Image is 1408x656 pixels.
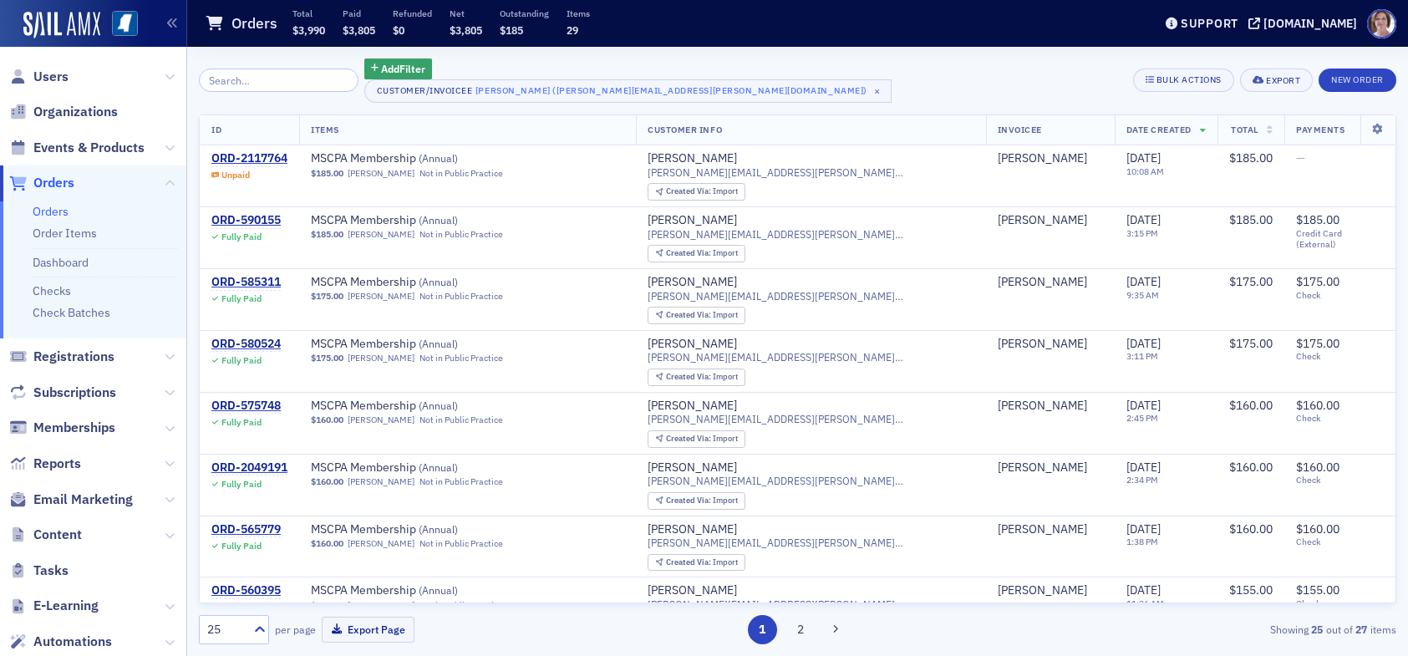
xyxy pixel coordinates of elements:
[648,166,973,179] span: [PERSON_NAME][EMAIL_ADDRESS][PERSON_NAME][DOMAIN_NAME]
[275,622,316,637] label: per page
[648,245,745,262] div: Created Via: Import
[311,275,521,290] span: MSCPA Membership
[998,213,1103,228] span: Rhuel Dickinson
[1009,622,1396,637] div: Showing out of items
[9,491,133,509] a: Email Marketing
[998,213,1087,228] a: [PERSON_NAME]
[419,151,458,165] span: ( Annual )
[870,84,885,99] span: ×
[666,558,738,567] div: Import
[666,373,738,382] div: Import
[1309,622,1326,637] strong: 25
[9,597,99,615] a: E-Learning
[666,311,738,320] div: Import
[666,435,738,444] div: Import
[211,460,287,475] a: ORD-2049191
[1296,124,1344,135] span: Payments
[648,460,737,475] a: [PERSON_NAME]
[311,337,521,352] span: MSCPA Membership
[1229,150,1273,165] span: $185.00
[500,23,523,37] span: $185
[567,23,578,37] span: 29
[748,615,777,644] button: 1
[1126,474,1158,486] time: 2:34 PM
[998,275,1087,290] div: [PERSON_NAME]
[221,231,262,242] div: Fully Paid
[348,168,414,179] a: [PERSON_NAME]
[348,600,414,611] a: [PERSON_NAME]
[33,174,74,192] span: Orders
[9,68,69,86] a: Users
[381,61,425,76] span: Add Filter
[648,351,973,364] span: [PERSON_NAME][EMAIL_ADDRESS][PERSON_NAME][DOMAIN_NAME]
[648,430,745,448] div: Created Via: Import
[998,124,1042,135] span: Invoicee
[348,538,414,549] a: [PERSON_NAME]
[1296,212,1339,227] span: $185.00
[998,460,1103,475] span: Rhuel Dickinson
[1296,150,1305,165] span: —
[1296,536,1384,547] span: Check
[348,229,414,240] a: [PERSON_NAME]
[311,213,521,228] a: MSCPA Membership (Annual)
[648,522,737,537] div: [PERSON_NAME]
[199,69,358,92] input: Search…
[9,633,112,651] a: Automations
[998,460,1087,475] div: [PERSON_NAME]
[998,337,1087,352] div: [PERSON_NAME]
[1126,150,1161,165] span: [DATE]
[211,337,281,352] div: ORD-580524
[311,583,521,598] span: MSCPA Membership
[1266,76,1300,85] div: Export
[648,151,737,166] a: [PERSON_NAME]
[1229,274,1273,289] span: $175.00
[100,11,138,39] a: View Homepage
[1126,460,1161,475] span: [DATE]
[211,583,281,598] div: ORD-560395
[311,538,343,549] span: $160.00
[311,151,521,166] a: MSCPA Membership (Annual)
[1229,460,1273,475] span: $160.00
[1231,124,1258,135] span: Total
[221,170,250,181] div: Unpaid
[311,353,343,364] span: $175.00
[1296,582,1339,598] span: $155.00
[648,337,737,352] div: [PERSON_NAME]
[211,151,287,166] a: ORD-2117764
[311,399,521,414] a: MSCPA Membership (Annual)
[1229,521,1273,536] span: $160.00
[648,475,973,487] span: [PERSON_NAME][EMAIL_ADDRESS][PERSON_NAME][DOMAIN_NAME]
[648,290,973,303] span: [PERSON_NAME][EMAIL_ADDRESS][PERSON_NAME][DOMAIN_NAME]
[311,168,343,179] span: $185.00
[998,583,1103,598] span: Rhuel Dickinson
[9,419,115,437] a: Memberships
[221,293,262,304] div: Fully Paid
[1296,521,1339,536] span: $160.00
[211,213,281,228] div: ORD-590155
[1126,165,1164,177] time: 10:08 AM
[666,309,713,320] span: Created Via :
[9,455,81,473] a: Reports
[419,229,503,240] div: Not in Public Practice
[666,186,713,196] span: Created Via :
[1133,69,1234,92] button: Bulk Actions
[211,522,281,537] div: ORD-565779
[419,337,458,350] span: ( Annual )
[1296,413,1384,424] span: Check
[666,187,738,196] div: Import
[1248,18,1363,29] button: [DOMAIN_NAME]
[33,283,71,298] a: Checks
[9,103,118,121] a: Organizations
[221,602,262,613] div: Fully Paid
[998,399,1087,414] a: [PERSON_NAME]
[348,414,414,425] a: [PERSON_NAME]
[785,615,815,644] button: 2
[666,433,713,444] span: Created Via :
[1229,336,1273,351] span: $175.00
[648,183,745,201] div: Created Via: Import
[311,522,521,537] a: MSCPA Membership (Annual)
[998,151,1103,166] span: Rhuel Dickinson
[211,124,221,135] span: ID
[1126,227,1158,239] time: 3:15 PM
